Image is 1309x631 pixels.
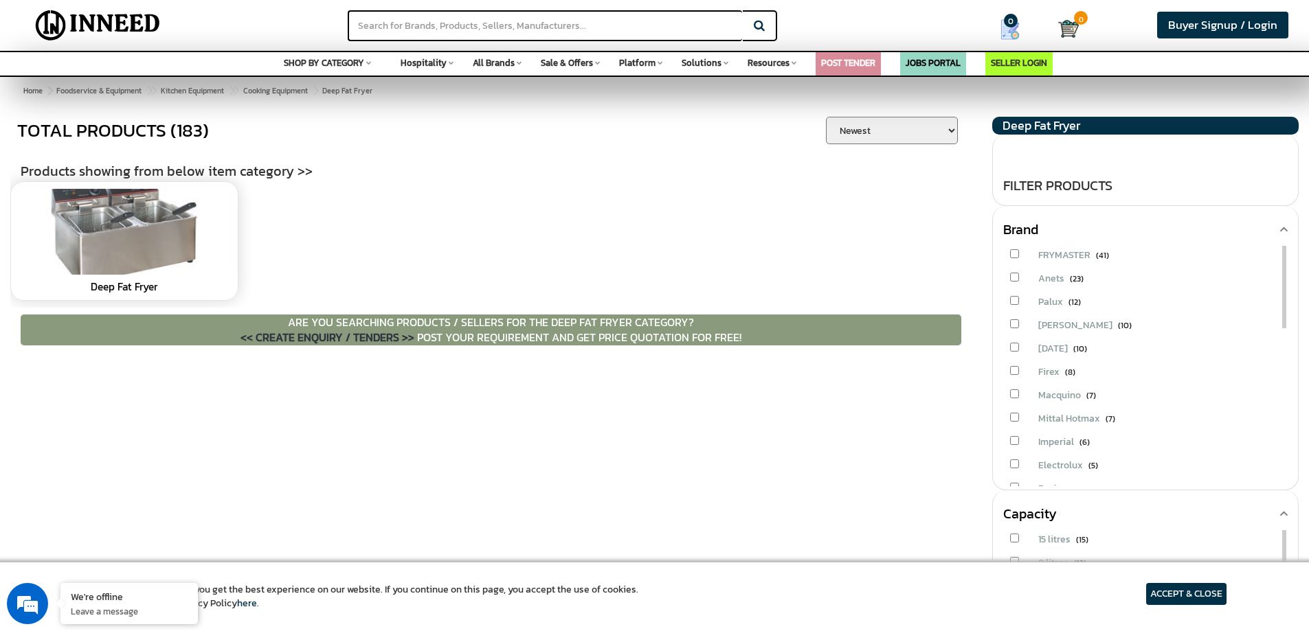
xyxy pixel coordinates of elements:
[54,82,144,99] a: Foodservice & Equipment
[906,56,961,69] a: JOBS PORTAL
[1038,532,1071,547] span: 15 litres
[1106,413,1115,425] span: (7)
[1038,365,1060,379] span: Firex
[1168,16,1277,34] span: Buyer Signup / Login
[1058,14,1071,44] a: Cart 0
[21,314,961,346] p: ARE YOU SEARCHING PRODUCTS / SELLERS FOR THE Deep Fat Fryer CATEGORY? POST YOUR REQUIREMENT AND G...
[10,117,972,181] div: Products showing from below item category >>
[682,56,721,69] span: Solutions
[237,596,257,610] a: here
[1038,458,1083,472] span: Electrolux
[619,56,656,69] span: Platform
[240,82,311,99] a: Cooking Equipment
[1096,249,1109,262] span: (41)
[973,14,1058,45] a: my Quotes 0
[1038,411,1100,426] span: Mittal Hotmax
[1038,555,1069,570] span: 8 litres
[473,56,515,69] span: All Brands
[21,82,45,99] a: Home
[47,85,52,96] span: >
[1058,19,1079,39] img: Cart
[1077,483,1087,495] span: (4)
[401,56,447,69] span: Hospitality
[1076,534,1088,546] span: (15)
[1079,436,1090,448] span: (6)
[1065,366,1075,378] span: (8)
[1070,273,1084,285] span: (23)
[541,56,593,69] span: Sale & Offers
[10,117,209,144] div: TOTAL PRODUCTS (183)
[54,85,372,96] span: Deep Fat Fryer
[1004,14,1018,27] span: 0
[1003,176,1288,196] div: FILTER PRODUCTS
[748,56,790,69] span: Resources
[1038,341,1068,356] span: [DATE]
[161,85,224,96] span: Kitchen Equipment
[1000,19,1020,40] img: Show My Quotes
[243,85,308,96] span: Cooking Equipment
[1088,459,1098,472] span: (5)
[240,329,414,345] span: << CREATE ENQUIRY / TENDERS >>
[91,279,158,295] a: Deep Fat Fryer
[1038,435,1074,449] span: Imperial
[1003,206,1288,239] div: Brand
[1073,343,1087,355] span: (10)
[1038,481,1071,496] span: Berjaya
[1086,389,1096,402] span: (7)
[313,82,320,99] span: >
[1003,116,1080,135] span: Deep Fat Fryer
[71,590,188,603] div: We're offline
[82,583,638,610] article: We use cookies to ensure you get the best experience on our website. If you continue on this page...
[1146,583,1227,605] article: ACCEPT & CLOSE
[284,56,364,69] span: SHOP BY CATEGORY
[24,8,172,43] img: Inneed.Market
[1157,12,1288,38] a: Buyer Signup / Login
[1074,557,1086,569] span: (12)
[1074,11,1088,25] span: 0
[1038,295,1063,309] span: Palux
[158,82,227,99] a: Kitchen Equipment
[146,82,153,99] span: >
[240,329,417,345] a: << CREATE ENQUIRY / TENDERS >>
[1069,296,1081,308] span: (12)
[1038,271,1064,286] span: Anets
[1003,490,1288,523] div: Capacity
[1038,388,1081,402] span: Macquino
[348,10,742,41] input: Search for Brands, Products, Sellers, Manufacturers...
[821,56,875,69] a: POST TENDER
[1118,319,1132,332] span: (10)
[229,82,236,99] span: >
[1038,318,1112,332] span: [PERSON_NAME]
[1038,248,1090,262] span: FRYMASTER
[56,85,142,96] span: Foodservice & Equipment
[991,56,1047,69] a: SELLER LOGIN
[71,605,188,617] p: Leave a message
